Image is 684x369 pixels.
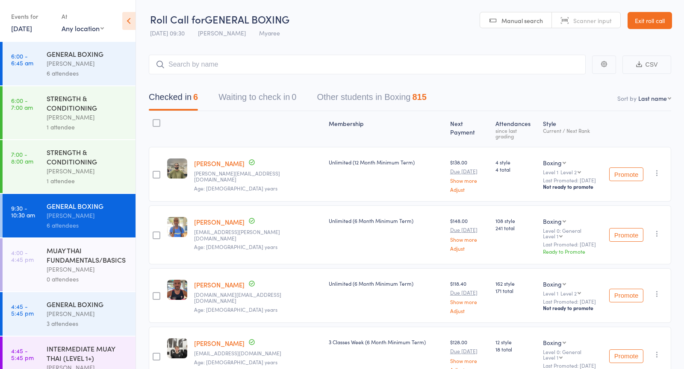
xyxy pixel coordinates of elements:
[609,349,643,363] button: Promote
[3,238,136,291] a: 4:00 -4:45 pmMUAY THAI FUNDAMENTALS/BASICS[PERSON_NAME]0 attendees
[543,290,602,296] div: Level 1
[543,299,602,305] small: Last Promoted: [DATE]
[628,12,672,29] a: Exit roll call
[47,299,128,309] div: GENERAL BOXING
[205,12,289,26] span: GENERAL BOXING
[450,290,489,296] small: Due [DATE]
[47,147,128,166] div: STRENGTH & CONDITIONING
[543,183,602,190] div: Not ready to promote
[11,97,33,111] time: 6:00 - 7:00 am
[450,178,489,183] a: Show more
[62,23,104,33] div: Any location
[543,305,602,311] div: Not ready to promote
[495,338,536,346] span: 12 style
[412,92,426,102] div: 815
[560,290,577,296] div: Level 2
[495,346,536,353] span: 18 total
[543,177,602,183] small: Last Promoted: [DATE]
[11,249,34,263] time: 4:00 - 4:45 pm
[150,29,185,37] span: [DATE] 09:30
[543,280,562,288] div: Boxing
[609,228,643,242] button: Promote
[543,169,602,175] div: Level 1
[149,88,198,111] button: Checked in6
[3,86,136,139] a: 6:00 -7:00 amSTRENGTH & CONDITIONING[PERSON_NAME]1 attendee
[317,88,426,111] button: Other students in Boxing815
[47,166,128,176] div: [PERSON_NAME]
[193,92,198,102] div: 6
[47,319,128,328] div: 3 attendees
[167,158,187,179] img: image1730240169.png
[450,358,489,363] a: Show more
[194,159,245,168] a: [PERSON_NAME]
[540,115,606,143] div: Style
[450,158,489,192] div: $138.00
[495,166,536,173] span: 4 total
[329,158,443,166] div: Unlimited (12 Month Minimum Term)
[450,348,489,354] small: Due [DATE]
[329,338,443,346] div: 3 Classes Week (6 Month Minimum Term)
[543,233,558,239] div: Level 1
[47,122,128,132] div: 1 attendee
[11,347,34,361] time: 4:45 - 5:45 pm
[447,115,492,143] div: Next Payment
[292,92,296,102] div: 0
[194,229,322,241] small: commin.cedrick@gmail.com
[495,287,536,294] span: 171 total
[194,184,277,192] span: Age: [DEMOGRAPHIC_DATA] years
[47,68,128,78] div: 6 attendees
[543,241,602,247] small: Last Promoted: [DATE]
[194,358,277,366] span: Age: [DEMOGRAPHIC_DATA] years
[325,115,447,143] div: Membership
[11,23,32,33] a: [DATE]
[543,349,602,360] div: Level 0: General
[617,94,637,102] label: Sort by
[47,246,128,264] div: MUAY THAI FUNDAMENTALS/BASICS
[3,42,136,85] a: 6:00 -6:45 amGENERAL BOXING[PERSON_NAME]6 attendees
[495,280,536,287] span: 162 style
[47,176,128,186] div: 1 attendee
[194,339,245,348] a: [PERSON_NAME]
[329,217,443,224] div: Unlimited (6 Month Minimum Term)
[495,128,536,139] div: since last grading
[11,151,33,164] time: 7:00 - 8:00 am
[47,274,128,284] div: 0 attendees
[450,246,489,251] a: Adjust
[450,280,489,313] div: $118.40
[543,228,602,239] div: Level 0: General
[450,187,489,192] a: Adjust
[450,217,489,251] div: $148.00
[495,158,536,166] span: 4 style
[543,128,602,133] div: Current / Next Rank
[543,338,562,347] div: Boxing
[149,55,586,74] input: Search by name
[194,217,245,226] a: [PERSON_NAME]
[259,29,280,37] span: Myaree
[47,220,128,230] div: 6 attendees
[501,16,543,25] span: Manual search
[194,170,322,183] small: timothy.arulsakayam@gmail.com
[47,201,128,211] div: GENERAL BOXING
[3,194,136,237] a: 9:30 -10:30 amGENERAL BOXING[PERSON_NAME]6 attendees
[609,167,643,181] button: Promote
[638,94,667,102] div: Last name
[3,292,136,336] a: 4:45 -5:45 pmGENERAL BOXING[PERSON_NAME]3 attendees
[609,289,643,302] button: Promote
[11,53,33,66] time: 6:00 - 6:45 am
[194,306,277,313] span: Age: [DEMOGRAPHIC_DATA] years
[573,16,612,25] span: Scanner input
[450,227,489,233] small: Due [DATE]
[62,9,104,23] div: At
[47,264,128,274] div: [PERSON_NAME]
[47,344,128,363] div: INTERMEDIATE MUAY THAI (LEVEL 1+)
[450,299,489,305] a: Show more
[3,140,136,193] a: 7:00 -8:00 amSTRENGTH & CONDITIONING[PERSON_NAME]1 attendee
[622,56,671,74] button: CSV
[47,309,128,319] div: [PERSON_NAME]
[194,350,322,356] small: lukejar123@gmail.com
[11,9,53,23] div: Events for
[495,224,536,231] span: 241 total
[560,169,577,175] div: Level 2
[167,338,187,358] img: image1750124060.png
[543,217,562,225] div: Boxing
